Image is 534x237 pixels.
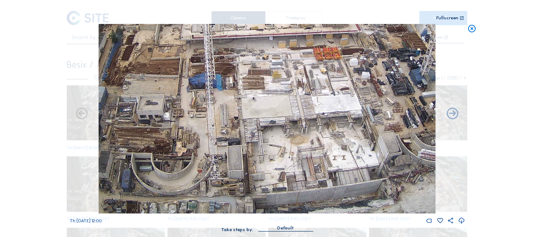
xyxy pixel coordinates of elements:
i: Back [445,107,459,121]
i: Forward [75,107,89,121]
div: Default [258,224,313,231]
div: Take steps by: [221,227,253,232]
span: Th [DATE] 12:00 [70,218,102,224]
div: Fullscreen [436,16,458,21]
div: Default [277,224,294,232]
img: Image [99,24,435,213]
